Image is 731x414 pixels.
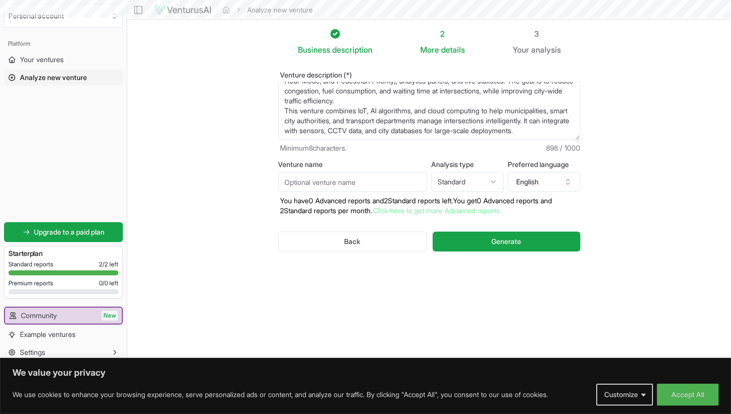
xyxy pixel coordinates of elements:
a: Upgrade to a paid plan [4,222,123,242]
span: 898 / 1000 [546,143,580,153]
label: Analysis type [431,161,504,168]
span: More [420,44,439,56]
label: Venture name [278,161,427,168]
span: Analyze new venture [20,73,87,83]
p: We use cookies to enhance your browsing experience, serve personalized ads or content, and analyz... [12,389,548,401]
span: 0 / 0 left [99,279,118,287]
input: Optional venture name [278,172,427,192]
div: 3 [513,28,561,40]
a: CommunityNew [5,308,122,324]
a: Click here to get more Advanced reports. [373,206,501,215]
h3: Starter plan [8,248,118,258]
span: description [332,45,372,55]
button: English [508,172,580,192]
span: Upgrade to a paid plan [34,227,104,237]
p: We value your privacy [12,367,719,379]
a: Your ventures [4,52,123,68]
span: Settings [20,347,45,357]
span: details [441,45,465,55]
span: Standard reports [8,260,53,268]
span: Minimum 8 characters. [280,143,347,153]
a: Analyze new venture [4,70,123,85]
span: Generate [491,237,521,247]
button: Settings [4,344,123,360]
span: New [101,311,118,321]
p: You have 0 Advanced reports and 2 Standard reports left. Y ou get 0 Advanced reports and 2 Standa... [278,196,580,216]
span: Business [298,44,330,56]
span: Example ventures [20,330,76,339]
div: Platform [4,36,123,52]
button: Generate [433,232,580,251]
span: Your [513,44,529,56]
span: Premium reports [8,279,53,287]
a: Example ventures [4,327,123,342]
div: 2 [420,28,465,40]
span: analysis [531,45,561,55]
button: Accept All [657,384,719,406]
label: Preferred language [508,161,580,168]
span: Community [21,311,57,321]
span: Your ventures [20,55,64,65]
button: Back [278,232,427,251]
span: 2 / 2 left [99,260,118,268]
label: Venture description (*) [278,72,580,79]
button: Customize [596,384,653,406]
